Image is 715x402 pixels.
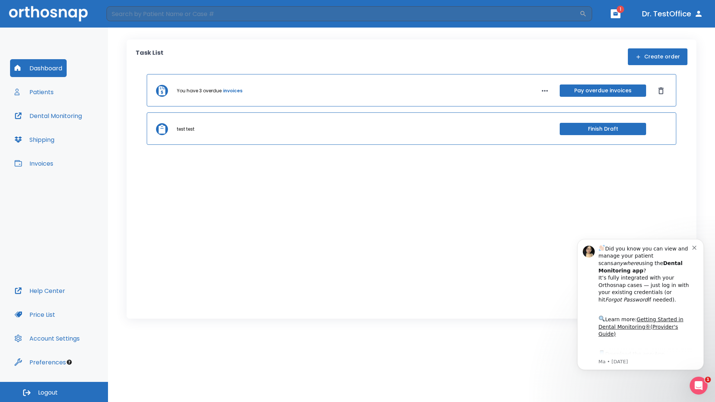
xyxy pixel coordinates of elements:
[107,6,579,21] input: Search by Patient Name or Case #
[690,377,708,395] iframe: Intercom live chat
[628,48,687,65] button: Create order
[655,85,667,97] button: Dismiss
[10,131,59,149] button: Shipping
[639,7,706,20] button: Dr. TestOffice
[10,306,60,323] button: Price List
[177,87,222,94] p: You have 3 overdue
[560,123,646,135] button: Finish Draft
[10,59,67,77] button: Dashboard
[223,87,242,94] a: invoices
[136,48,163,65] p: Task List
[10,282,70,300] button: Help Center
[10,107,86,125] button: Dental Monitoring
[617,6,624,13] span: 1
[566,230,715,398] iframe: Intercom notifications message
[10,83,58,101] button: Patients
[10,329,84,347] button: Account Settings
[10,154,58,172] button: Invoices
[177,126,194,133] p: test test
[560,84,646,97] button: Pay overdue invoices
[38,389,58,397] span: Logout
[9,6,88,21] img: Orthosnap
[10,353,70,371] button: Preferences
[66,359,73,366] div: Tooltip anchor
[705,377,711,383] span: 1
